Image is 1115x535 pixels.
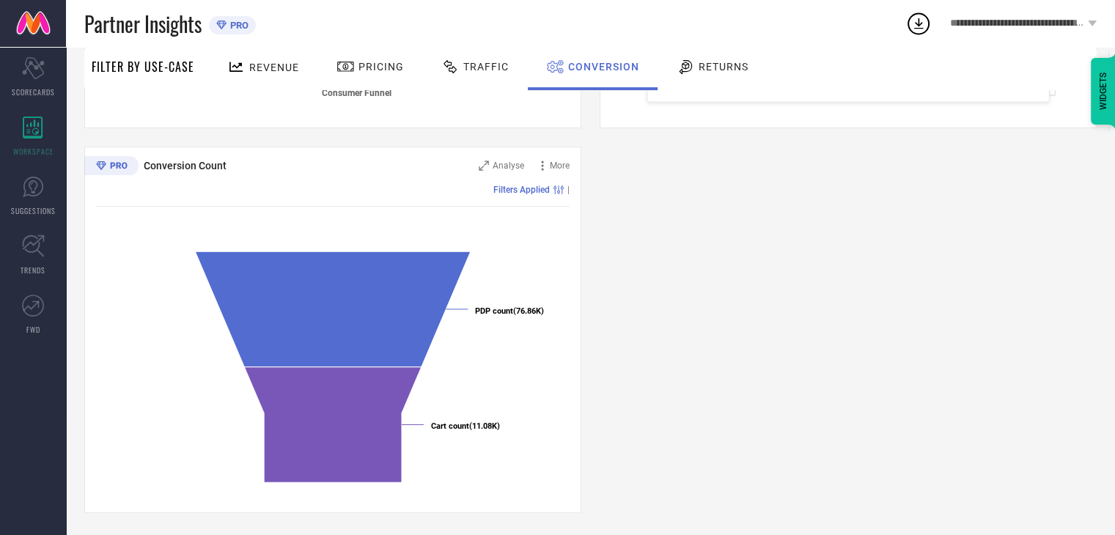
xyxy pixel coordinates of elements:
span: FWD [26,324,40,335]
span: Partner Insights [84,9,202,39]
div: Open download list [905,10,932,37]
span: SUGGESTIONS [11,205,56,216]
span: Filter By Use-Case [92,58,194,75]
span: Conversion Count [144,160,227,171]
text: (76.86K) [475,306,544,316]
span: TRENDS [21,265,45,276]
span: SCORECARDS [12,86,55,97]
span: Filters Applied [493,185,550,195]
span: Conversion [568,61,639,73]
text: (11.08K) [431,421,500,431]
tspan: Cart count [431,421,469,431]
tspan: Consumer Funnel [322,88,391,98]
span: PRO [227,20,249,31]
span: Returns [699,61,748,73]
tspan: PDP count [475,306,513,316]
span: Pricing [358,61,404,73]
span: Revenue [249,62,299,73]
span: More [550,160,570,171]
span: WORKSPACE [13,146,54,157]
div: Premium [84,156,139,178]
span: Analyse [493,160,524,171]
span: | [567,185,570,195]
svg: Zoom [479,160,489,171]
span: Traffic [463,61,509,73]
